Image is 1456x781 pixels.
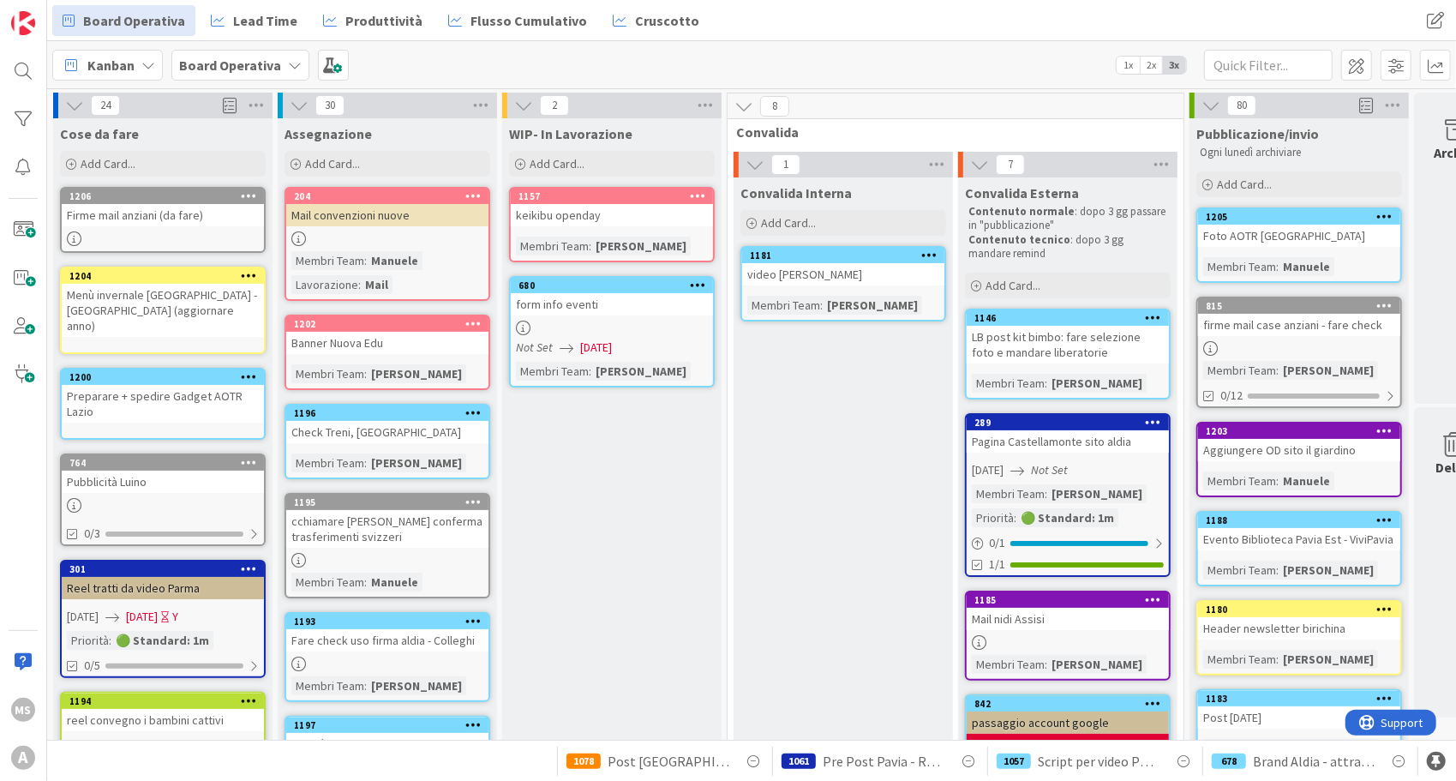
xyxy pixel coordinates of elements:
[52,5,195,36] a: Board Operativa
[1045,374,1047,393] span: :
[1045,655,1047,674] span: :
[60,125,139,142] span: Cose da fare
[1279,472,1334,490] div: Manuele
[285,125,372,142] span: Assegnazione
[1276,739,1279,758] span: :
[69,270,264,282] div: 1204
[823,296,922,315] div: [PERSON_NAME]
[62,284,264,337] div: Menù invernale [GEOGRAPHIC_DATA] - [GEOGRAPHIC_DATA] (aggiornare anno)
[172,608,178,626] div: Y
[286,718,488,755] div: 1197Lunedì Blu - Lessico
[511,278,713,315] div: 680form info eventi
[967,415,1169,453] div: 289Pagina Castellamonte sito aldia
[1198,424,1400,461] div: 1203Aggiungere OD sito il giardino
[518,279,713,291] div: 680
[967,326,1169,363] div: LB post kit bimbo: fare selezione foto e mandare liberatorie
[1047,374,1147,393] div: [PERSON_NAME]
[364,364,367,383] span: :
[511,293,713,315] div: form info eventi
[291,364,364,383] div: Membri Team
[509,125,632,142] span: WIP- In Lavorazione
[286,316,488,354] div: 1202Banner Nuova Edu
[974,312,1169,324] div: 1146
[286,733,488,755] div: Lunedì Blu - Lessico
[1253,751,1375,772] span: Brand Aldia - attrattività
[972,484,1045,503] div: Membri Team
[580,339,612,357] span: [DATE]
[286,406,488,443] div: 1196Check Treni, [GEOGRAPHIC_DATA]
[1206,211,1400,223] div: 1205
[286,421,488,443] div: Check Treni, [GEOGRAPHIC_DATA]
[1203,650,1276,669] div: Membri Team
[965,184,1079,201] span: Convalida Esterna
[286,614,488,629] div: 1193
[291,275,358,294] div: Lavorazione
[589,237,591,255] span: :
[69,371,264,383] div: 1200
[62,268,264,337] div: 1204Menù invernale [GEOGRAPHIC_DATA] - [GEOGRAPHIC_DATA] (aggiornare anno)
[1031,462,1068,478] i: Not Set
[1198,706,1400,729] div: Post [DATE]
[62,268,264,284] div: 1204
[62,455,264,471] div: 764
[286,204,488,226] div: Mail convenzioni nuove
[736,123,1162,141] span: Convalida
[740,184,852,201] span: Convalida Interna
[364,573,367,592] span: :
[62,562,264,599] div: 301Reel tratti da video Parma
[1276,650,1279,669] span: :
[1203,561,1276,580] div: Membri Team
[518,190,713,202] div: 1157
[294,719,488,731] div: 1197
[1198,617,1400,640] div: Header newsletter birichina
[294,616,488,628] div: 1193
[1279,650,1378,669] div: [PERSON_NAME]
[201,5,308,36] a: Lead Time
[591,237,691,255] div: [PERSON_NAME]
[1206,514,1400,526] div: 1188
[111,631,213,650] div: 🟢 Standard: 1m
[286,189,488,204] div: 204
[511,189,713,204] div: 1157
[470,10,587,31] span: Flusso Cumulativo
[286,189,488,226] div: 204Mail convenzioni nuove
[1198,314,1400,336] div: firme mail case anziani - fare check
[1206,604,1400,616] div: 1180
[589,362,591,381] span: :
[361,275,392,294] div: Mail
[358,275,361,294] span: :
[1196,125,1319,142] span: Pubblicazione/invio
[233,10,297,31] span: Lead Time
[516,339,553,355] i: Not Set
[87,55,135,75] span: Kanban
[62,709,264,731] div: reel convegno i bambini cattivi
[972,508,1014,527] div: Priorità
[291,573,364,592] div: Membri Team
[69,695,264,707] div: 1194
[1206,425,1400,437] div: 1203
[967,696,1169,734] div: 842passaggio account google
[62,369,264,423] div: 1200Preparare + spedire Gadget AOTR Lazio
[1227,95,1256,116] span: 80
[62,385,264,423] div: Preparare + spedire Gadget AOTR Lazio
[1140,57,1163,74] span: 2x
[1163,57,1186,74] span: 3x
[62,577,264,599] div: Reel tratti da video Parma
[11,746,35,770] div: A
[1212,754,1246,769] div: 678
[967,430,1169,453] div: Pagina Castellamonte sito aldia
[367,454,466,472] div: [PERSON_NAME]
[1198,513,1400,528] div: 1188
[1217,177,1272,192] span: Add Card...
[967,532,1169,554] div: 0/1
[83,10,185,31] span: Board Operativa
[1279,561,1378,580] div: [PERSON_NAME]
[286,614,488,652] div: 1193Fare check uso firma aldia - Colleghi
[62,471,264,493] div: Pubblicità Luino
[1198,439,1400,461] div: Aggiungere OD sito il giardino
[1204,50,1333,81] input: Quick Filter...
[967,415,1169,430] div: 289
[364,454,367,472] span: :
[989,534,1005,552] span: 0 / 1
[84,525,100,543] span: 0/3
